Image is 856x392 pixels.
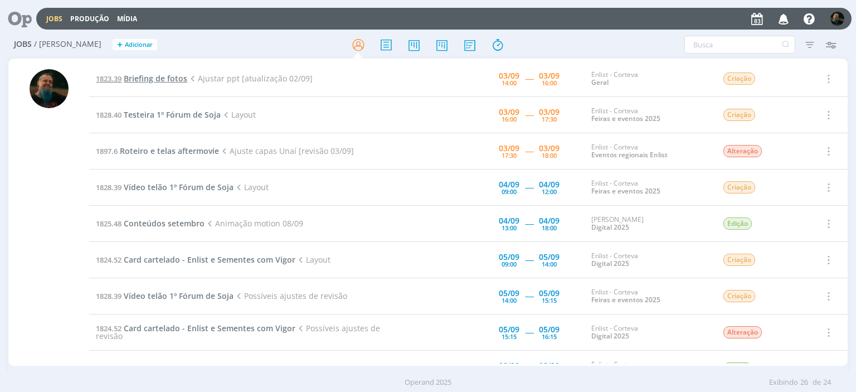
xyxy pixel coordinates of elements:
div: 17:30 [502,152,517,158]
span: Jobs [14,40,32,49]
span: 1828.39 [96,291,121,301]
div: Enlist - Corteva [591,252,706,268]
span: Edição [723,217,752,230]
a: 1823.39Briefing de fotos [96,73,187,84]
span: ----- [525,363,533,374]
img: M [30,69,69,108]
div: 18:00 [542,152,557,158]
span: ----- [525,73,533,84]
div: 14:00 [542,261,557,267]
span: Criação [723,254,755,266]
span: Ajuste capas Unaí [revisão 03/09] [219,146,353,156]
span: 1824.52 [96,255,121,265]
span: Vídeo telão 1º Fórum de Soja [124,363,234,374]
span: 24 [823,377,831,388]
span: Criação [723,290,755,302]
span: Briefing de fotos [124,73,187,84]
button: Produção [67,14,113,23]
span: Adicionar [125,41,153,49]
span: Criação [723,72,755,85]
a: 1824.52Card cartelado - Enlist e Sementes com Vigor [96,254,295,265]
div: 04/09 [539,217,560,225]
input: Busca [684,36,795,54]
span: Exibindo [769,377,798,388]
a: Eventos regionais Enlist [591,150,668,159]
div: 03/09 [499,72,519,80]
span: Criação [723,181,755,193]
a: Mídia [117,14,137,23]
div: Enlist - Corteva [591,361,706,377]
div: 15:15 [542,297,557,303]
div: 05/09 [499,326,519,333]
span: Testeira 1º Fórum de Soja [124,109,221,120]
a: 1824.52Card cartelado - Enlist e Sementes com Vigor [96,323,295,333]
span: 1824.52 [96,323,121,333]
a: Jobs [46,14,62,23]
div: 09:00 [502,261,517,267]
button: Jobs [43,14,66,23]
span: Vídeo telão 1º Fórum de Soja [124,182,234,192]
span: Layout [221,109,255,120]
div: 05/09 [539,289,560,297]
a: Digital 2025 [591,259,629,268]
div: 17:30 [542,116,557,122]
div: 08/09 [499,362,519,370]
div: 05/09 [539,326,560,333]
span: Vídeo telão 1º Fórum de Soja [124,291,234,301]
span: Card cartelado - Enlist e Sementes com Vigor [124,254,295,265]
span: ----- [525,182,533,192]
a: Digital 2025 [591,331,629,341]
span: Alteração [723,145,762,157]
span: Edição [723,362,752,375]
div: Enlist - Corteva [591,180,706,196]
div: 05/09 [539,253,560,261]
span: Possíveis ajustes de revisão [234,291,347,301]
div: 13:00 [502,225,517,231]
span: 1823.39 [96,74,121,84]
span: ----- [525,146,533,156]
a: Feiras e eventos 2025 [591,114,660,123]
button: M [830,9,845,28]
span: ----- [525,218,533,229]
div: 04/09 [499,217,519,225]
div: 04/09 [539,181,560,188]
a: Produção [70,14,109,23]
span: Layout [234,182,268,192]
div: 03/09 [539,72,560,80]
div: 03/09 [539,108,560,116]
div: 14:00 [502,80,517,86]
span: ----- [525,291,533,301]
div: Enlist - Corteva [591,143,706,159]
button: Mídia [114,14,140,23]
span: ----- [525,327,533,337]
div: Enlist - Corteva [591,325,706,341]
a: 1828.39Vídeo telão 1º Fórum de Soja [96,291,234,301]
span: de [813,377,821,388]
div: 16:00 [542,80,557,86]
div: [PERSON_NAME] [591,216,706,232]
span: Possíveis ajustes de revisão [96,323,380,341]
span: Layout [295,254,330,265]
div: 16:00 [502,116,517,122]
span: + [117,39,123,51]
span: 1828.40 [96,110,121,120]
a: 1828.39Vídeo telão 1º Fórum de Soja [96,363,234,374]
span: Alteração [723,326,762,338]
span: Roteiro e telas aftermovie [120,146,219,156]
a: Feiras e eventos 2025 [591,295,660,304]
a: Digital 2025 [591,222,629,232]
div: 08/09 [539,362,560,370]
div: 03/09 [539,144,560,152]
div: 05/09 [499,289,519,297]
span: Criação [723,109,755,121]
span: Card cartelado - Enlist e Sementes com Vigor [124,323,295,333]
div: 18:00 [542,225,557,231]
span: 26 [800,377,808,388]
a: 1828.40Testeira 1º Fórum de Soja [96,109,221,120]
span: ----- [525,109,533,120]
div: 03/09 [499,144,519,152]
span: Animação motion 08/09 [205,218,303,229]
a: 1897.6Roteiro e telas aftermovie [96,146,219,156]
span: / [PERSON_NAME] [34,40,101,49]
div: 05/09 [499,253,519,261]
